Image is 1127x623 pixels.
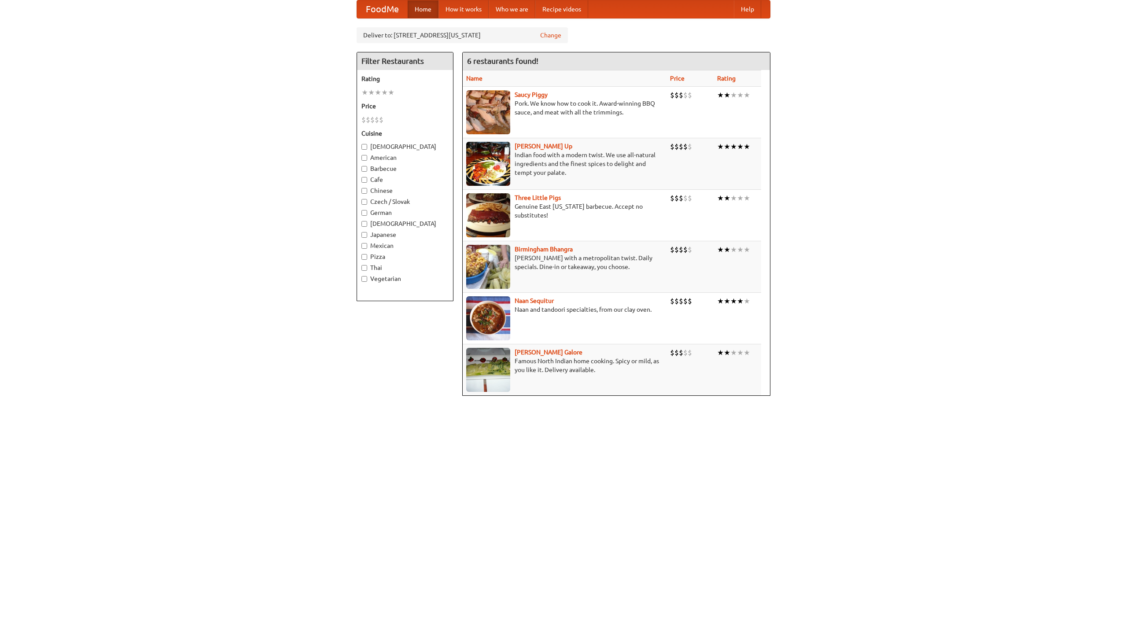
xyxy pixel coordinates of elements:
[679,193,683,203] li: $
[670,348,674,358] li: $
[361,115,366,125] li: $
[737,142,744,151] li: ★
[361,166,367,172] input: Barbecue
[717,296,724,306] li: ★
[515,91,548,98] a: Saucy Piggy
[361,252,449,261] label: Pizza
[366,115,370,125] li: $
[466,202,663,220] p: Genuine East [US_STATE] barbecue. Accept no substitutes!
[361,232,367,238] input: Japanese
[361,274,449,283] label: Vegetarian
[670,142,674,151] li: $
[381,88,388,97] li: ★
[737,245,744,254] li: ★
[724,245,730,254] li: ★
[670,296,674,306] li: $
[466,357,663,374] p: Famous North Indian home cooking. Spicy or mild, as you like it. Delivery available.
[730,142,737,151] li: ★
[683,90,688,100] li: $
[361,155,367,161] input: American
[361,186,449,195] label: Chinese
[679,348,683,358] li: $
[535,0,588,18] a: Recipe videos
[670,90,674,100] li: $
[744,90,750,100] li: ★
[361,199,367,205] input: Czech / Slovak
[679,90,683,100] li: $
[688,193,692,203] li: $
[368,88,375,97] li: ★
[724,348,730,358] li: ★
[688,296,692,306] li: $
[674,193,679,203] li: $
[679,245,683,254] li: $
[717,245,724,254] li: ★
[466,151,663,177] p: Indian food with a modern twist. We use all-natural ingredients and the finest spices to delight ...
[540,31,561,40] a: Change
[683,348,688,358] li: $
[737,348,744,358] li: ★
[730,348,737,358] li: ★
[361,265,367,271] input: Thai
[388,88,394,97] li: ★
[515,297,554,304] a: Naan Sequitur
[515,349,582,356] b: [PERSON_NAME] Galore
[730,90,737,100] li: ★
[361,263,449,272] label: Thai
[361,208,449,217] label: German
[717,193,724,203] li: ★
[730,296,737,306] li: ★
[361,102,449,111] h5: Price
[361,142,449,151] label: [DEMOGRAPHIC_DATA]
[515,246,573,253] b: Birmingham Bhangra
[361,243,367,249] input: Mexican
[515,194,561,201] a: Three Little Pigs
[361,129,449,138] h5: Cuisine
[737,90,744,100] li: ★
[466,193,510,237] img: littlepigs.jpg
[408,0,438,18] a: Home
[361,210,367,216] input: German
[744,348,750,358] li: ★
[688,90,692,100] li: $
[357,27,568,43] div: Deliver to: [STREET_ADDRESS][US_STATE]
[361,164,449,173] label: Barbecue
[361,219,449,228] label: [DEMOGRAPHIC_DATA]
[724,193,730,203] li: ★
[466,142,510,186] img: curryup.jpg
[361,175,449,184] label: Cafe
[730,245,737,254] li: ★
[670,75,685,82] a: Price
[674,142,679,151] li: $
[361,144,367,150] input: [DEMOGRAPHIC_DATA]
[683,245,688,254] li: $
[683,193,688,203] li: $
[379,115,383,125] li: $
[375,115,379,125] li: $
[674,348,679,358] li: $
[724,142,730,151] li: ★
[674,245,679,254] li: $
[466,90,510,134] img: saucy.jpg
[357,52,453,70] h4: Filter Restaurants
[688,348,692,358] li: $
[744,142,750,151] li: ★
[466,99,663,117] p: Pork. We know how to cook it. Award-winning BBQ sauce, and meat with all the trimmings.
[688,142,692,151] li: $
[489,0,535,18] a: Who we are
[361,241,449,250] label: Mexican
[679,142,683,151] li: $
[361,254,367,260] input: Pizza
[674,90,679,100] li: $
[717,348,724,358] li: ★
[466,305,663,314] p: Naan and tandoori specialties, from our clay oven.
[361,197,449,206] label: Czech / Slovak
[717,90,724,100] li: ★
[361,177,367,183] input: Cafe
[361,88,368,97] li: ★
[515,143,572,150] a: [PERSON_NAME] Up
